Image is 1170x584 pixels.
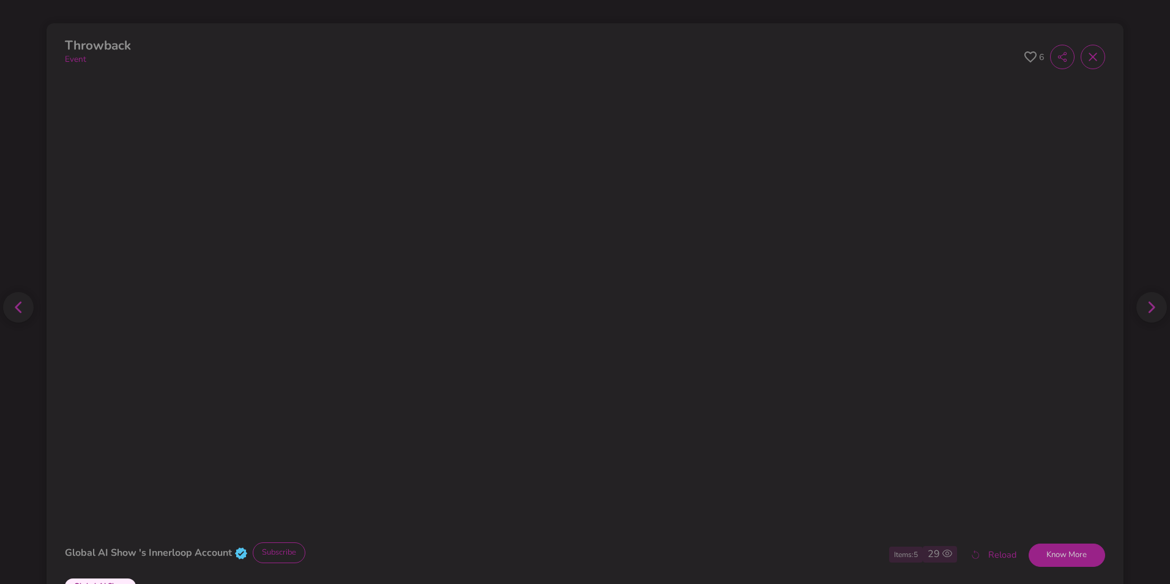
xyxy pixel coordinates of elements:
[234,547,248,560] img: verified
[1029,544,1105,567] button: Know More
[65,546,232,560] strong: Global AI Show 's Innerloop Account
[957,544,1028,567] button: Reload
[65,53,131,66] p: Event
[889,547,923,563] div: Items: 5
[65,78,1105,534] iframe: Innerloop player
[257,547,301,558] span: Subscribe
[928,548,940,560] h6: 29
[253,542,305,563] button: Subscribe
[1039,51,1044,64] span: 6
[65,37,131,54] span: Throwback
